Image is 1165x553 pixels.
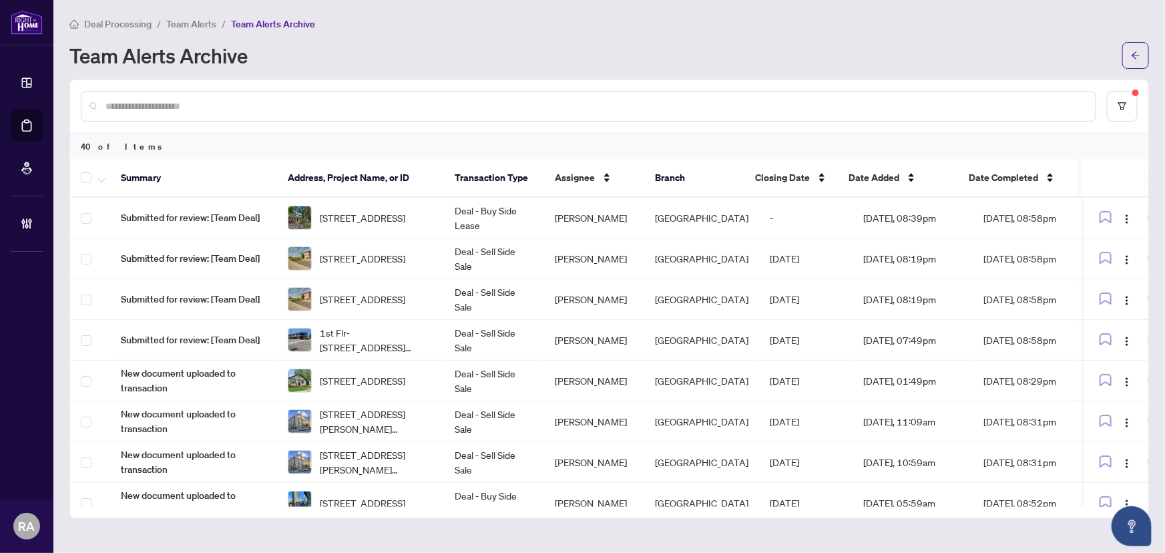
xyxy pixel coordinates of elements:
td: [DATE], 08:58pm [973,198,1093,238]
td: [GEOGRAPHIC_DATA] [644,401,759,442]
th: Assignee [544,159,644,198]
img: thumbnail-img [288,247,311,270]
button: Logo [1116,492,1138,514]
span: filter [1118,102,1127,111]
td: [DATE] [759,361,853,401]
td: Deal - Sell Side Sale [444,442,544,483]
button: Logo [1116,207,1138,228]
td: [PERSON_NAME] [544,238,644,279]
td: [PERSON_NAME] [544,198,644,238]
img: thumbnail-img [288,369,311,392]
h1: Team Alerts Archive [69,45,248,66]
span: [STREET_ADDRESS][PERSON_NAME][PERSON_NAME] [320,407,433,436]
button: Logo [1116,411,1138,432]
td: [DATE], 07:49pm [853,320,973,361]
button: Logo [1116,370,1138,391]
span: Assignee [555,170,595,185]
span: Submitted for review: [Team Deal] [121,251,266,266]
td: [DATE], 08:58pm [973,238,1093,279]
button: Logo [1116,289,1138,310]
img: thumbnail-img [288,329,311,351]
span: New document uploaded to transaction [121,366,266,395]
img: Logo [1122,214,1132,224]
span: arrow-left [1131,51,1140,60]
button: Open asap [1112,506,1152,546]
span: [STREET_ADDRESS] [320,210,405,225]
div: 40 of Items [70,134,1148,159]
td: [GEOGRAPHIC_DATA] [644,442,759,483]
span: Team Alerts Archive [231,18,315,30]
button: Logo [1116,451,1138,473]
td: [GEOGRAPHIC_DATA] [644,279,759,320]
span: [STREET_ADDRESS] [320,373,405,388]
img: Logo [1122,458,1132,469]
img: thumbnail-img [288,410,311,433]
th: Summary [110,159,277,198]
td: [DATE], 08:19pm [853,238,973,279]
td: [DATE], 05:59am [853,483,973,524]
span: Submitted for review: [Team Deal] [121,210,266,225]
img: thumbnail-img [288,492,311,514]
img: thumbnail-img [288,288,311,311]
span: [STREET_ADDRESS] [320,251,405,266]
td: [DATE] [759,483,853,524]
td: Deal - Sell Side Sale [444,361,544,401]
td: [PERSON_NAME] [544,320,644,361]
span: RA [19,517,35,536]
th: Address, Project Name, or ID [277,159,444,198]
td: [DATE], 08:58pm [973,320,1093,361]
button: Logo [1116,248,1138,269]
td: Deal - Sell Side Sale [444,320,544,361]
td: - [759,198,853,238]
td: [DATE] [759,401,853,442]
span: [STREET_ADDRESS] [320,496,405,510]
td: [PERSON_NAME] [544,483,644,524]
span: Date Completed [969,170,1038,185]
img: Logo [1122,377,1132,387]
td: [GEOGRAPHIC_DATA] [644,238,759,279]
span: New document uploaded to transaction [121,488,266,518]
td: [DATE], 08:31pm [973,442,1093,483]
th: Transaction Type [444,159,544,198]
span: Submitted for review: [Team Deal] [121,333,266,347]
th: Date Added [838,159,958,198]
span: Submitted for review: [Team Deal] [121,292,266,307]
td: [DATE], 08:31pm [973,401,1093,442]
span: Team Alerts [166,18,216,30]
td: Deal - Sell Side Sale [444,279,544,320]
span: New document uploaded to transaction [121,447,266,477]
td: [GEOGRAPHIC_DATA] [644,483,759,524]
li: / [157,16,161,31]
td: [GEOGRAPHIC_DATA] [644,320,759,361]
span: 1st Flr-[STREET_ADDRESS][PERSON_NAME][PERSON_NAME] [320,325,433,355]
img: Logo [1122,417,1132,428]
td: [DATE] [759,279,853,320]
td: [DATE] [759,320,853,361]
td: Deal - Sell Side Sale [444,401,544,442]
td: [DATE], 08:58pm [973,279,1093,320]
td: [GEOGRAPHIC_DATA] [644,198,759,238]
img: thumbnail-img [288,451,311,474]
th: Branch [644,159,744,198]
td: [DATE], 08:19pm [853,279,973,320]
img: thumbnail-img [288,206,311,229]
td: [PERSON_NAME] [544,442,644,483]
td: [DATE] [759,442,853,483]
td: [PERSON_NAME] [544,279,644,320]
img: logo [11,10,43,35]
td: [DATE], 08:29pm [973,361,1093,401]
td: [DATE] [759,238,853,279]
img: Logo [1122,336,1132,347]
span: Closing Date [755,170,810,185]
span: Deal Processing [84,18,152,30]
span: [STREET_ADDRESS] [320,292,405,307]
td: Deal - Buy Side Lease [444,198,544,238]
img: Logo [1122,254,1132,265]
span: New document uploaded to transaction [121,407,266,436]
img: Logo [1122,499,1132,510]
td: [DATE], 11:09am [853,401,973,442]
th: Closing Date [744,159,838,198]
td: [DATE], 08:52pm [973,483,1093,524]
td: [DATE], 10:59am [853,442,973,483]
td: [DATE], 08:39pm [853,198,973,238]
